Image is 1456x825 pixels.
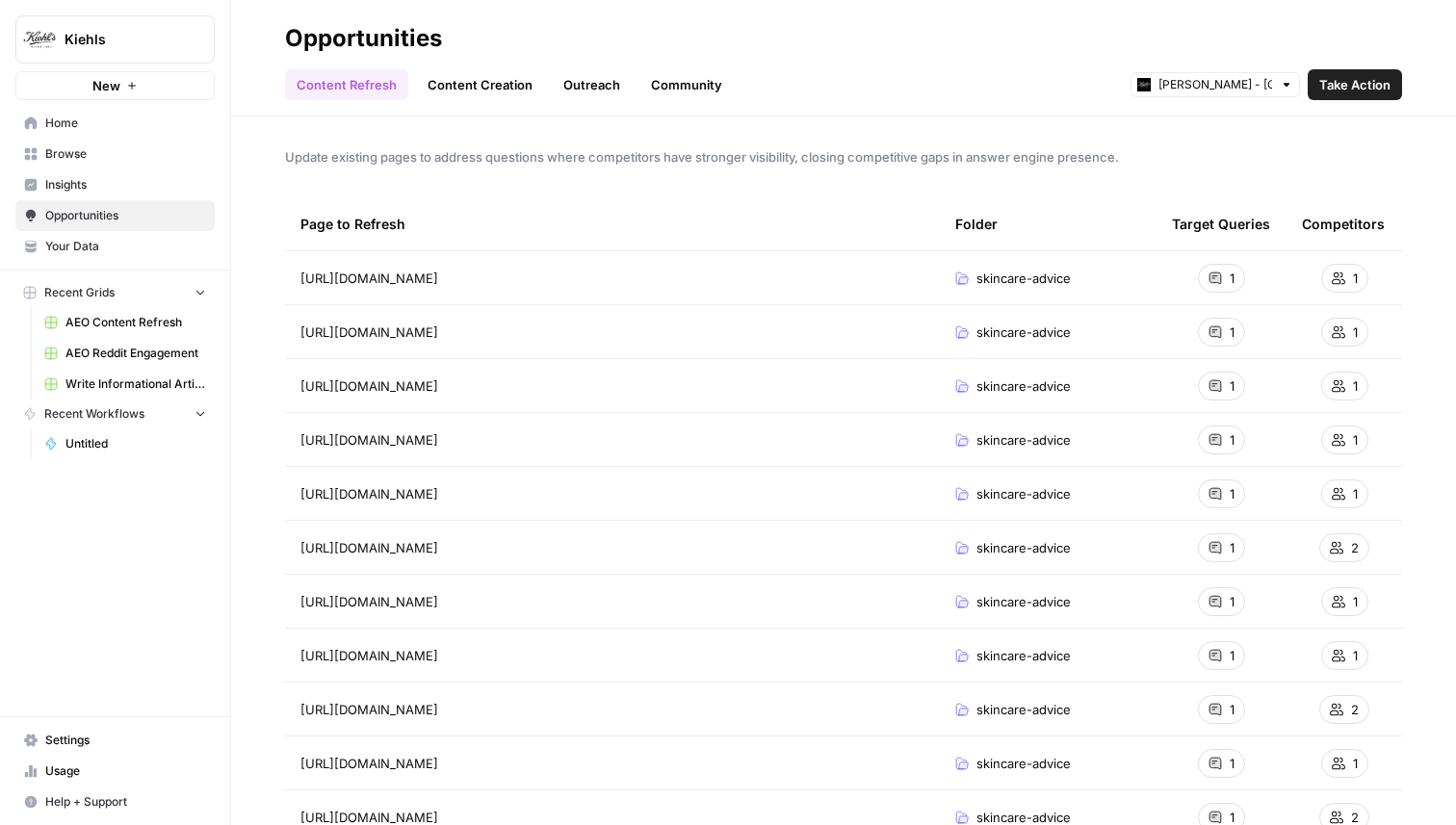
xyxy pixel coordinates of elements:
span: skincare-advice [976,484,1071,503]
span: 1 [1230,646,1235,665]
span: Insights [45,176,206,193]
span: Recent Workflows [44,405,144,423]
a: AEO Reddit Engagement [36,338,215,369]
a: Insights [15,169,215,200]
span: [URL][DOMAIN_NAME] [300,700,438,719]
span: Recent Grids [44,284,115,301]
button: Help + Support [15,786,215,817]
a: Content Refresh [285,69,408,100]
a: AEO Content Refresh [36,307,215,338]
a: Opportunities [15,200,215,231]
span: AEO Reddit Engagement [65,345,206,362]
span: 1 [1230,322,1235,342]
span: 1 [1353,484,1358,503]
span: skincare-advice [976,430,1071,450]
span: 1 [1353,646,1358,665]
span: 1 [1353,430,1358,450]
span: [URL][DOMAIN_NAME] [300,269,438,288]
span: Write Informational Article [65,375,206,393]
span: 1 [1230,754,1235,773]
button: Workspace: Kiehls [15,15,215,64]
a: Untitled [36,428,215,459]
span: Your Data [45,238,206,255]
span: skincare-advice [976,269,1071,288]
span: 1 [1230,269,1235,288]
span: Browse [45,145,206,163]
span: 2 [1351,700,1359,719]
span: Take Action [1319,75,1391,94]
span: [URL][DOMAIN_NAME] [300,484,438,503]
span: skincare-advice [976,538,1071,557]
span: [URL][DOMAIN_NAME] [300,592,438,611]
a: Content Creation [416,69,544,100]
a: Home [15,108,215,139]
a: Settings [15,725,215,756]
a: Your Data [15,231,215,262]
span: AEO Content Refresh [65,314,206,331]
span: skincare-advice [976,700,1071,719]
span: 1 [1230,376,1235,396]
div: Page to Refresh [300,197,924,250]
a: Community [639,69,734,100]
div: Opportunities [285,23,442,54]
span: 1 [1230,430,1235,450]
span: Home [45,115,206,132]
span: 1 [1353,592,1358,611]
span: [URL][DOMAIN_NAME] [300,376,438,396]
a: Usage [15,756,215,786]
span: 1 [1353,754,1358,773]
div: Folder [955,197,998,250]
span: [URL][DOMAIN_NAME] [300,754,438,773]
span: skincare-advice [976,322,1071,342]
span: skincare-advice [976,754,1071,773]
span: 1 [1230,484,1235,503]
button: New [15,71,215,100]
a: Write Informational Article [36,369,215,400]
div: Target Queries [1172,197,1270,250]
span: 1 [1353,376,1358,396]
span: Help + Support [45,793,206,811]
span: [URL][DOMAIN_NAME] [300,430,438,450]
span: Usage [45,762,206,780]
input: Kiehl's - UK [1158,75,1272,94]
span: Opportunities [45,207,206,224]
img: Kiehls Logo [22,22,57,57]
span: 1 [1353,322,1358,342]
span: 2 [1351,538,1359,557]
span: Settings [45,732,206,749]
span: [URL][DOMAIN_NAME] [300,538,438,557]
button: Take Action [1308,69,1402,100]
span: New [92,76,120,95]
span: Kiehls [65,30,181,49]
span: Untitled [65,435,206,452]
a: Browse [15,139,215,169]
span: skincare-advice [976,376,1071,396]
button: Recent Workflows [15,400,215,428]
span: 1 [1230,592,1235,611]
span: skincare-advice [976,646,1071,665]
span: Update existing pages to address questions where competitors have stronger visibility, closing co... [285,147,1402,167]
span: [URL][DOMAIN_NAME] [300,322,438,342]
div: Competitors [1302,197,1385,250]
a: Outreach [552,69,632,100]
span: 1 [1353,269,1358,288]
span: 1 [1230,700,1235,719]
button: Recent Grids [15,278,215,307]
span: 1 [1230,538,1235,557]
span: [URL][DOMAIN_NAME] [300,646,438,665]
span: skincare-advice [976,592,1071,611]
